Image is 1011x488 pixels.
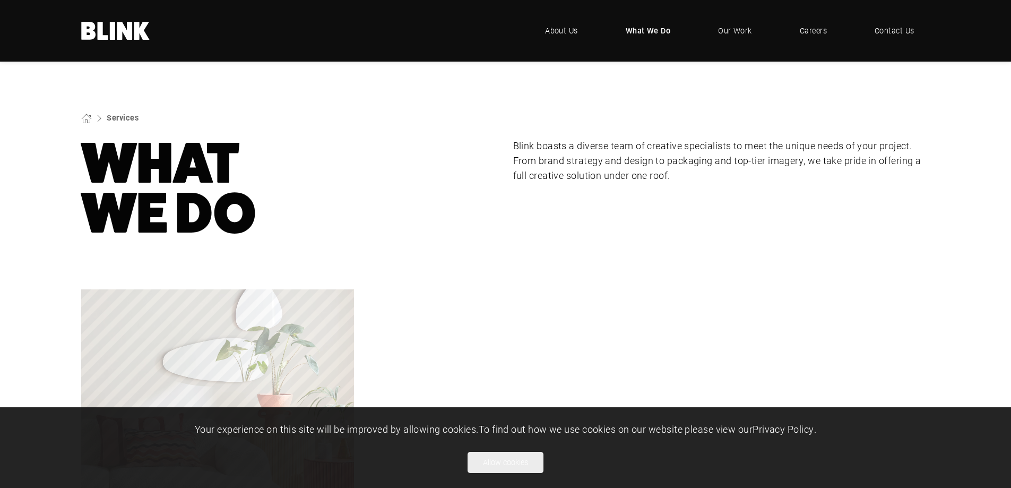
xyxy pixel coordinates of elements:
[859,15,930,47] a: Contact Us
[81,139,498,238] h1: What
[545,25,578,37] span: About Us
[753,423,814,435] a: Privacy Policy
[81,181,256,246] nobr: We Do
[718,25,752,37] span: Our Work
[875,25,914,37] span: Contact Us
[784,15,843,47] a: Careers
[513,139,930,183] p: Blink boasts a diverse team of creative specialists to meet the unique needs of your project. Fro...
[529,15,594,47] a: About Us
[702,15,768,47] a: Our Work
[195,423,816,435] span: Your experience on this site will be improved by allowing cookies. To find out how we use cookies...
[610,15,687,47] a: What We Do
[81,22,150,40] a: Home
[107,113,139,123] a: Services
[800,25,827,37] span: Careers
[468,452,543,473] button: Allow cookies
[626,25,671,37] span: What We Do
